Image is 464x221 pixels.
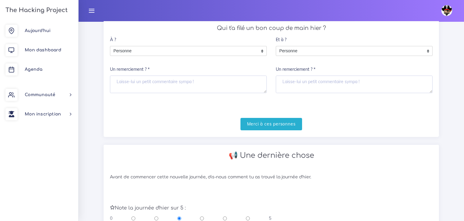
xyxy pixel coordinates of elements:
h3: The Hacking Project [4,7,68,14]
span: Mon dashboard [25,48,61,52]
h4: Qui t'a filé un bon coup de main hier ? [110,25,433,31]
h2: 📢 Une dernière chose [110,151,433,160]
span: Communauté [25,93,55,97]
span: Aujourd'hui [25,28,50,33]
label: À ? [110,34,116,46]
label: Et à ? [276,34,286,46]
input: Merci à ces personnes [240,118,302,130]
span: Agenda [25,67,42,72]
span: Personne [276,46,423,56]
span: Personne [110,46,257,56]
label: Un remerciement ? * [276,63,315,76]
h5: Note la journée d'hier sur 5 : [110,205,433,211]
h6: Avant de commencer cette nouvelle journée, dis-nous comment tu as trouvé la journée d'hier. [110,175,433,180]
img: avatar [441,5,452,16]
span: Mon inscription [25,112,61,116]
label: Un remerciement ? * [110,63,150,76]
